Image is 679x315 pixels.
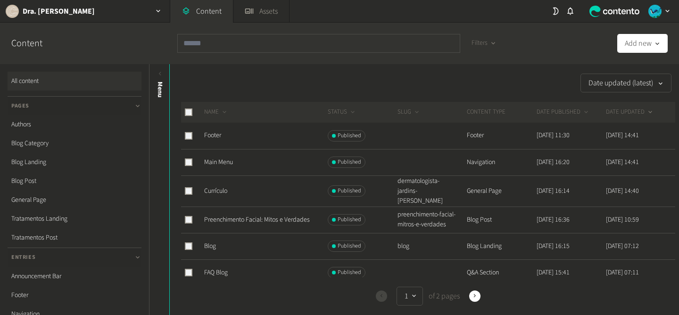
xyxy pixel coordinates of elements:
[204,268,228,277] a: FAQ Blog
[537,131,570,140] time: [DATE] 11:30
[466,102,536,123] th: CONTENT TYPE
[338,187,361,195] span: Published
[8,134,141,153] a: Blog Category
[606,108,654,117] button: DATE UPDATED
[8,172,141,191] a: Blog Post
[606,268,639,277] time: [DATE] 07:11
[427,290,460,302] span: of 2 pages
[338,132,361,140] span: Published
[338,268,361,277] span: Published
[204,215,310,224] a: Preenchimento Facial: Mitos e Verdades
[648,5,662,18] img: andréia c.
[537,186,570,196] time: [DATE] 16:14
[8,228,141,247] a: Tratamentos Post
[580,74,671,92] button: Date updated (latest)
[155,82,165,98] span: Menu
[397,233,467,259] td: blog
[537,108,590,117] button: DATE PUBLISHED
[606,241,639,251] time: [DATE] 07:12
[466,207,536,233] td: Blog Post
[606,215,639,224] time: [DATE] 10:59
[204,108,228,117] button: NAME
[472,38,488,48] span: Filters
[606,131,639,140] time: [DATE] 14:41
[8,153,141,172] a: Blog Landing
[397,287,423,306] button: 1
[466,149,536,175] td: Navigation
[204,241,216,251] a: Blog
[466,259,536,286] td: Q&A Section
[8,209,141,228] a: Tratamentos Landing
[11,102,29,110] span: Pages
[464,34,504,53] button: Filters
[204,131,221,140] a: Footer
[204,157,233,167] a: Main Menu
[8,191,141,209] a: General Page
[11,253,35,262] span: Entries
[11,36,64,50] h2: Content
[466,123,536,149] td: Footer
[606,157,639,167] time: [DATE] 14:41
[537,241,570,251] time: [DATE] 16:15
[537,215,570,224] time: [DATE] 16:36
[8,115,141,134] a: Authors
[617,34,668,53] button: Add new
[338,242,361,250] span: Published
[397,175,467,207] td: dermatologista-jardins-[PERSON_NAME]
[537,157,570,167] time: [DATE] 16:20
[397,207,467,233] td: preenchimento-facial-mitros-e-verdades
[338,216,361,224] span: Published
[466,233,536,259] td: Blog Landing
[204,186,227,196] a: Currículo
[606,186,639,196] time: [DATE] 14:40
[338,158,361,166] span: Published
[8,286,141,305] a: Footer
[397,108,421,117] button: SLUG
[537,268,570,277] time: [DATE] 15:41
[23,6,95,17] h2: Dra. [PERSON_NAME]
[466,175,536,207] td: General Page
[6,5,19,18] img: Dra. Caroline Cha
[328,108,356,117] button: STATUS
[8,267,141,286] a: Announcement Bar
[8,72,141,91] a: All content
